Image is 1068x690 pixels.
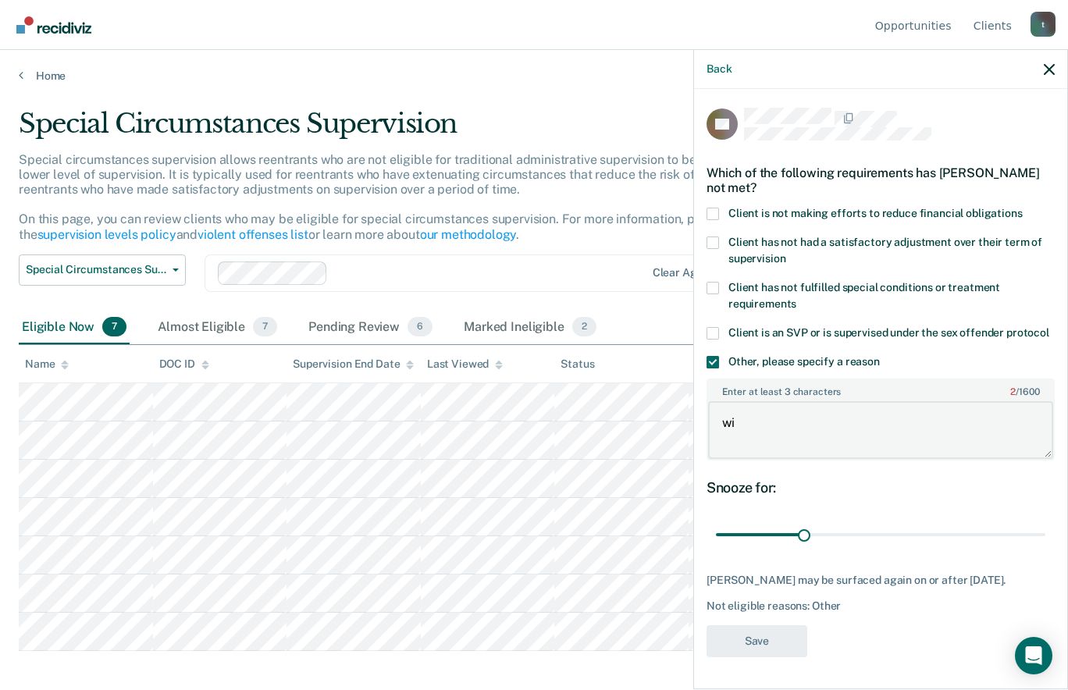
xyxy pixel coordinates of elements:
[155,311,280,345] div: Almost Eligible
[707,574,1055,587] div: [PERSON_NAME] may be surfaced again on or after [DATE].
[408,317,433,337] span: 6
[708,401,1053,459] textarea: wi
[198,227,308,242] a: violent offenses list
[728,326,1049,339] span: Client is an SVP or is supervised under the sex offender protocol
[427,357,503,371] div: Last Viewed
[707,479,1055,496] div: Snooze for:
[707,599,1055,613] div: Not eligible reasons: Other
[305,311,436,345] div: Pending Review
[37,227,176,242] a: supervision levels policy
[728,207,1023,219] span: Client is not making efforts to reduce financial obligations
[26,263,166,276] span: Special Circumstances Supervision
[1010,386,1039,397] span: / 1600
[19,311,130,345] div: Eligible Now
[653,266,719,279] div: Clear agents
[728,281,1000,310] span: Client has not fulfilled special conditions or treatment requirements
[561,357,594,371] div: Status
[1015,637,1052,674] div: Open Intercom Messenger
[25,357,69,371] div: Name
[1031,12,1056,37] div: t
[728,355,880,368] span: Other, please specify a reason
[707,62,732,76] button: Back
[707,625,807,657] button: Save
[102,317,126,337] span: 7
[420,227,517,242] a: our methodology
[16,16,91,34] img: Recidiviz
[1031,12,1056,37] button: Profile dropdown button
[572,317,596,337] span: 2
[1010,386,1016,397] span: 2
[728,236,1042,265] span: Client has not had a satisfactory adjustment over their term of supervision
[707,153,1055,208] div: Which of the following requirements has [PERSON_NAME] not met?
[461,311,600,345] div: Marked Ineligible
[253,317,277,337] span: 7
[19,69,1049,83] a: Home
[293,357,414,371] div: Supervision End Date
[19,108,820,152] div: Special Circumstances Supervision
[708,380,1053,397] label: Enter at least 3 characters
[159,357,209,371] div: DOC ID
[19,152,785,242] p: Special circumstances supervision allows reentrants who are not eligible for traditional administ...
